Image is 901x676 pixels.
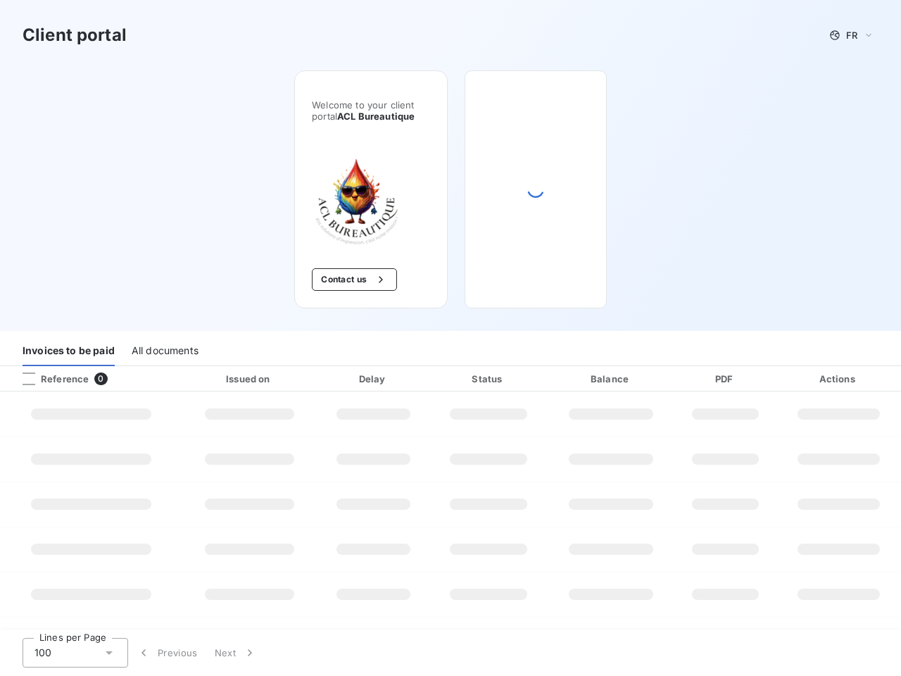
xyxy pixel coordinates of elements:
[550,372,672,386] div: Balance
[337,111,415,122] span: ACL Bureautique
[94,373,107,385] span: 0
[128,638,206,668] button: Previous
[320,372,427,386] div: Delay
[779,372,898,386] div: Actions
[11,373,89,385] div: Reference
[132,337,199,366] div: All documents
[23,337,115,366] div: Invoices to be paid
[184,372,314,386] div: Issued on
[433,372,545,386] div: Status
[206,638,265,668] button: Next
[312,99,430,122] span: Welcome to your client portal
[312,156,402,246] img: Company logo
[23,23,127,48] h3: Client portal
[34,646,51,660] span: 100
[312,268,397,291] button: Contact us
[846,30,857,41] span: FR
[678,372,774,386] div: PDF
